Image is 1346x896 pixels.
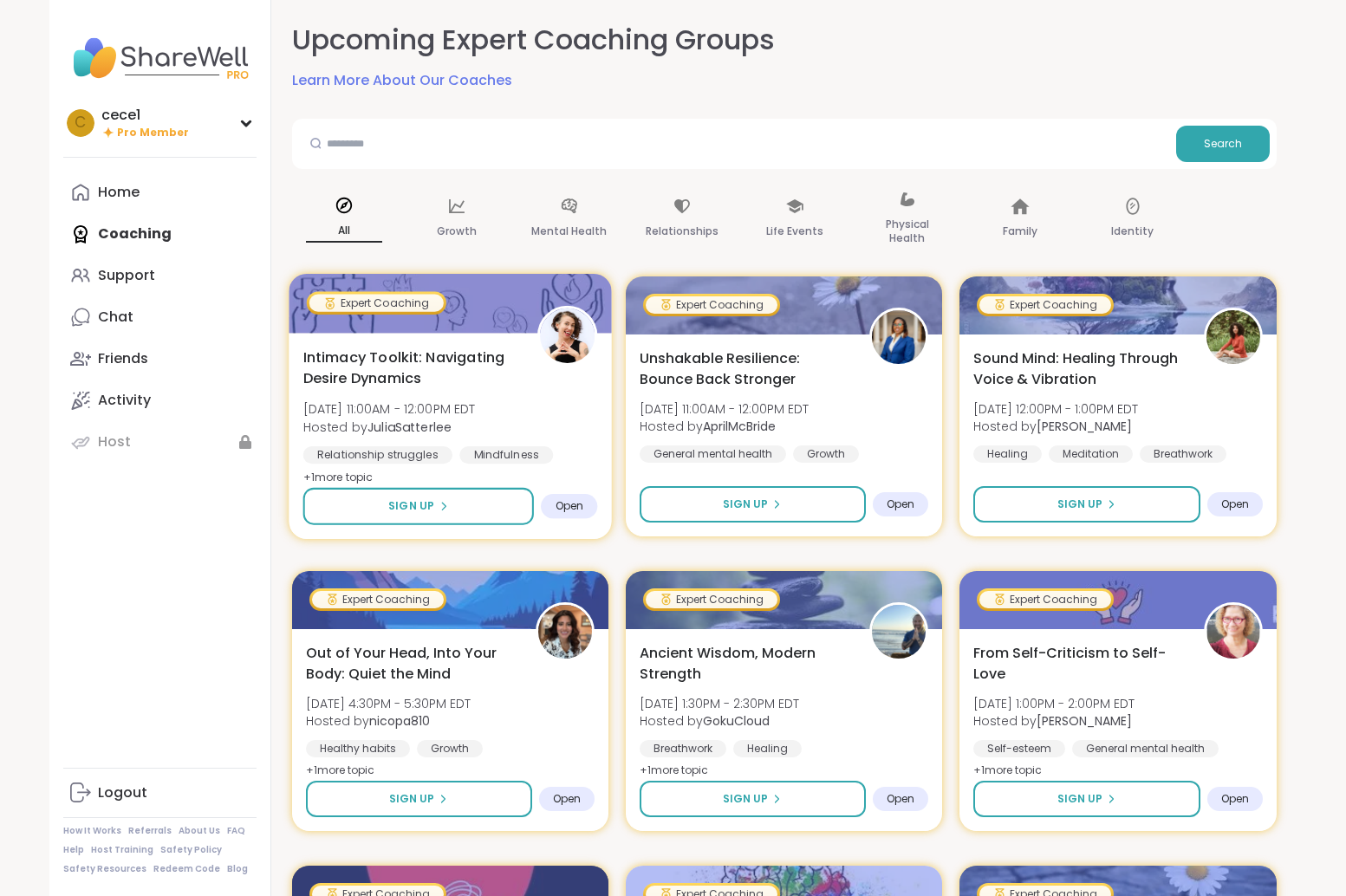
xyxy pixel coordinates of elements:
[117,126,189,140] span: Pro Member
[869,214,946,249] p: Physical Health
[98,432,131,451] div: Host
[1221,497,1249,511] span: Open
[538,605,592,659] img: nicopa810
[1072,740,1219,757] div: General mental health
[63,255,257,296] a: Support
[312,591,444,608] div: Expert Coaching
[369,712,430,730] b: nicopa810
[306,695,471,712] span: [DATE] 4:30PM - 5:30PM EDT
[973,643,1184,685] span: From Self-Criticism to Self-Love
[1111,221,1154,242] p: Identity
[292,70,512,91] a: Learn More About Our Coaches
[302,446,452,464] div: Relationship struggles
[306,712,471,730] span: Hosted by
[459,446,553,464] div: Mindfulness
[302,418,475,435] span: Hosted by
[979,591,1111,608] div: Expert Coaching
[101,106,189,125] div: cece1
[973,712,1135,730] span: Hosted by
[646,591,777,608] div: Expert Coaching
[302,347,517,389] span: Intimacy Toolkit: Navigating Desire Dynamics
[63,863,146,875] a: Safety Resources
[1057,497,1102,512] span: Sign Up
[887,792,914,806] span: Open
[227,825,245,837] a: FAQ
[98,783,147,802] div: Logout
[1221,792,1249,806] span: Open
[437,221,477,242] p: Growth
[872,310,926,364] img: AprilMcBride
[640,400,809,418] span: [DATE] 11:00AM - 12:00PM EDT
[63,825,121,837] a: How It Works
[973,781,1200,817] button: Sign Up
[1003,221,1037,242] p: Family
[887,497,914,511] span: Open
[63,28,257,88] img: ShareWell Nav Logo
[640,348,850,390] span: Unshakable Resilience: Bounce Back Stronger
[63,421,257,463] a: Host
[63,380,257,421] a: Activity
[973,486,1200,523] button: Sign Up
[1206,605,1260,659] img: Fausta
[306,220,382,243] p: All
[63,772,257,814] a: Logout
[388,498,434,514] span: Sign Up
[640,781,866,817] button: Sign Up
[640,418,809,435] span: Hosted by
[1037,418,1132,435] b: [PERSON_NAME]
[302,488,534,525] button: Sign Up
[555,499,583,513] span: Open
[531,221,607,242] p: Mental Health
[98,349,148,368] div: Friends
[227,863,248,875] a: Blog
[733,740,802,757] div: Healing
[367,418,452,435] b: JuliaSatterlee
[306,781,532,817] button: Sign Up
[1206,310,1260,364] img: Joana_Ayala
[63,296,257,338] a: Chat
[306,643,517,685] span: Out of Your Head, Into Your Body: Quiet the Mind
[1176,126,1270,162] button: Search
[1057,791,1102,807] span: Sign Up
[179,825,220,837] a: About Us
[973,400,1138,418] span: [DATE] 12:00PM - 1:00PM EDT
[128,825,172,837] a: Referrals
[973,695,1135,712] span: [DATE] 1:00PM - 2:00PM EDT
[793,445,859,463] div: Growth
[63,338,257,380] a: Friends
[723,497,768,512] span: Sign Up
[872,605,926,659] img: GokuCloud
[1037,712,1132,730] b: [PERSON_NAME]
[98,308,133,327] div: Chat
[63,844,84,856] a: Help
[703,418,776,435] b: AprilMcBride
[153,863,220,875] a: Redeem Code
[646,221,719,242] p: Relationships
[302,400,475,418] span: [DATE] 11:00AM - 12:00PM EDT
[640,643,850,685] span: Ancient Wisdom, Modern Strength
[703,712,770,730] b: GokuCloud
[98,183,140,202] div: Home
[973,445,1042,463] div: Healing
[640,695,799,712] span: [DATE] 1:30PM - 2:30PM EDT
[640,712,799,730] span: Hosted by
[1140,445,1226,463] div: Breathwork
[640,740,726,757] div: Breathwork
[306,740,410,757] div: Healthy habits
[160,844,222,856] a: Safety Policy
[640,486,866,523] button: Sign Up
[417,740,483,757] div: Growth
[723,791,768,807] span: Sign Up
[1049,445,1133,463] div: Meditation
[973,418,1138,435] span: Hosted by
[766,221,823,242] p: Life Events
[553,792,581,806] span: Open
[973,348,1184,390] span: Sound Mind: Healing Through Voice & Vibration
[540,308,595,363] img: JuliaSatterlee
[309,294,443,311] div: Expert Coaching
[973,740,1065,757] div: Self-esteem
[640,445,786,463] div: General mental health
[98,391,151,410] div: Activity
[98,266,155,285] div: Support
[646,296,777,314] div: Expert Coaching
